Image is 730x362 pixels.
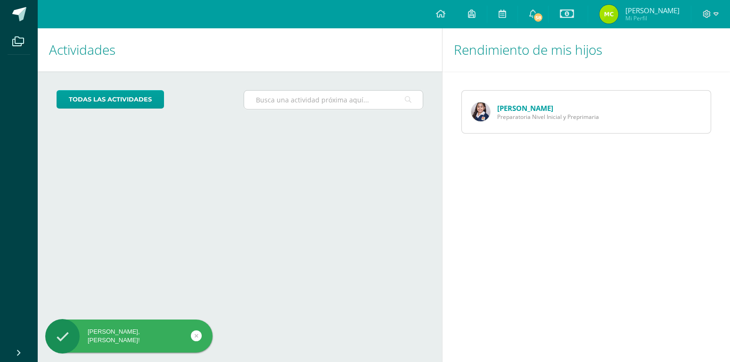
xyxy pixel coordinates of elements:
img: 55a249274fb2a38e66d680b9df7d70b7.png [471,102,490,121]
div: [PERSON_NAME], [PERSON_NAME]! [45,328,213,345]
h1: Rendimiento de mis hijos [454,28,719,71]
span: [PERSON_NAME] [625,6,680,15]
input: Busca una actividad próxima aquí... [244,91,423,109]
a: todas las Actividades [57,90,164,109]
h1: Actividades [49,28,431,71]
span: 58 [533,12,543,23]
span: Mi Perfil [625,14,680,22]
img: abf1d429d7029fb73fad817ba9fc2dd9.png [599,5,618,24]
a: [PERSON_NAME] [497,103,553,113]
span: Preparatoria Nivel Inicial y Preprimaria [497,113,599,121]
